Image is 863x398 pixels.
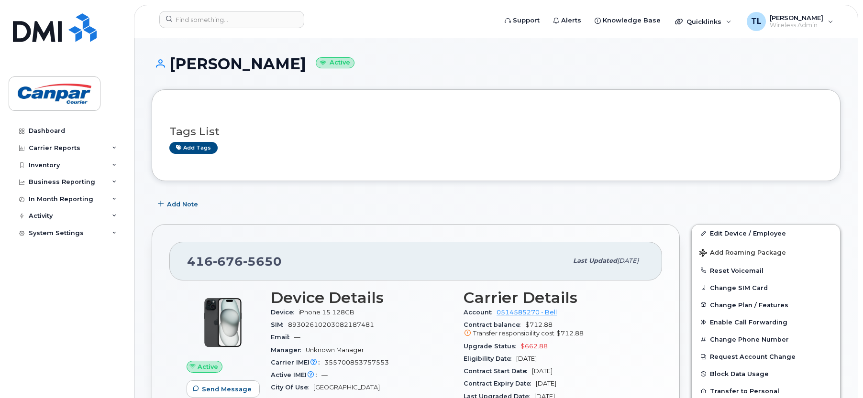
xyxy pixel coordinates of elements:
[288,321,374,328] span: 89302610203082187481
[152,55,841,72] h1: [PERSON_NAME]
[194,294,252,351] img: iPhone_15_Black.png
[464,343,520,350] span: Upgrade Status
[243,254,282,269] span: 5650
[692,331,840,348] button: Change Phone Number
[169,126,823,138] h3: Tags List
[464,367,532,375] span: Contract Start Date
[464,321,525,328] span: Contract balance
[271,371,321,378] span: Active IMEI
[710,301,788,308] span: Change Plan / Features
[202,385,252,394] span: Send Message
[213,254,243,269] span: 676
[169,142,218,154] a: Add tags
[516,355,537,362] span: [DATE]
[573,257,617,264] span: Last updated
[167,200,198,209] span: Add Note
[692,262,840,279] button: Reset Voicemail
[313,384,380,391] span: [GEOGRAPHIC_DATA]
[316,57,354,68] small: Active
[187,254,282,269] span: 416
[532,367,553,375] span: [DATE]
[271,333,294,341] span: Email
[294,333,300,341] span: —
[152,195,206,213] button: Add Note
[692,242,840,262] button: Add Roaming Package
[692,348,840,365] button: Request Account Change
[464,289,645,306] h3: Carrier Details
[556,330,584,337] span: $712.88
[324,359,389,366] span: 355700853757553
[299,309,354,316] span: iPhone 15 128GB
[321,371,328,378] span: —
[536,380,556,387] span: [DATE]
[271,359,324,366] span: Carrier IMEI
[710,319,787,326] span: Enable Call Forwarding
[699,249,786,258] span: Add Roaming Package
[271,384,313,391] span: City Of Use
[692,296,840,313] button: Change Plan / Features
[617,257,639,264] span: [DATE]
[520,343,548,350] span: $662.88
[198,362,218,371] span: Active
[271,346,306,354] span: Manager
[464,321,645,338] span: $712.88
[306,346,364,354] span: Unknown Manager
[692,279,840,296] button: Change SIM Card
[692,365,840,382] button: Block Data Usage
[692,225,840,242] a: Edit Device / Employee
[497,309,557,316] a: 0514585270 - Bell
[473,330,554,337] span: Transfer responsibility cost
[464,355,516,362] span: Eligibility Date
[464,309,497,316] span: Account
[187,380,260,398] button: Send Message
[271,321,288,328] span: SIM
[271,289,452,306] h3: Device Details
[464,380,536,387] span: Contract Expiry Date
[271,309,299,316] span: Device
[692,313,840,331] button: Enable Call Forwarding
